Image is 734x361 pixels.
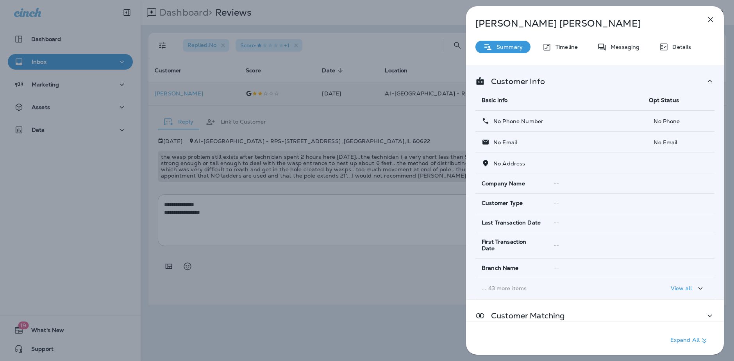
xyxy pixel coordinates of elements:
span: -- [554,242,559,249]
p: Customer Info [485,78,545,84]
span: Basic Info [482,97,507,104]
span: Opt Status [649,97,679,104]
span: Branch Name [482,265,519,271]
span: -- [554,264,559,271]
span: Company Name [482,180,525,187]
span: Customer Type [482,200,523,207]
span: Last Transaction Date [482,219,541,226]
p: No Email [649,139,708,145]
p: [PERSON_NAME] [PERSON_NAME] [475,18,689,29]
p: Timeline [552,44,578,50]
p: No Phone [649,118,708,124]
p: Details [668,44,691,50]
p: View all [671,285,692,291]
p: Summary [493,44,523,50]
p: No Phone Number [489,118,543,124]
p: Expand All [670,336,709,345]
span: -- [554,180,559,187]
p: No Address [489,160,525,167]
p: No Email [489,139,517,145]
button: View all [668,281,708,296]
button: Expand All [667,334,712,348]
span: -- [554,199,559,207]
span: -- [554,219,559,226]
p: Messaging [607,44,639,50]
span: First Transaction Date [482,239,541,252]
p: ... 43 more items [482,285,636,291]
p: Customer Matching [485,313,565,319]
